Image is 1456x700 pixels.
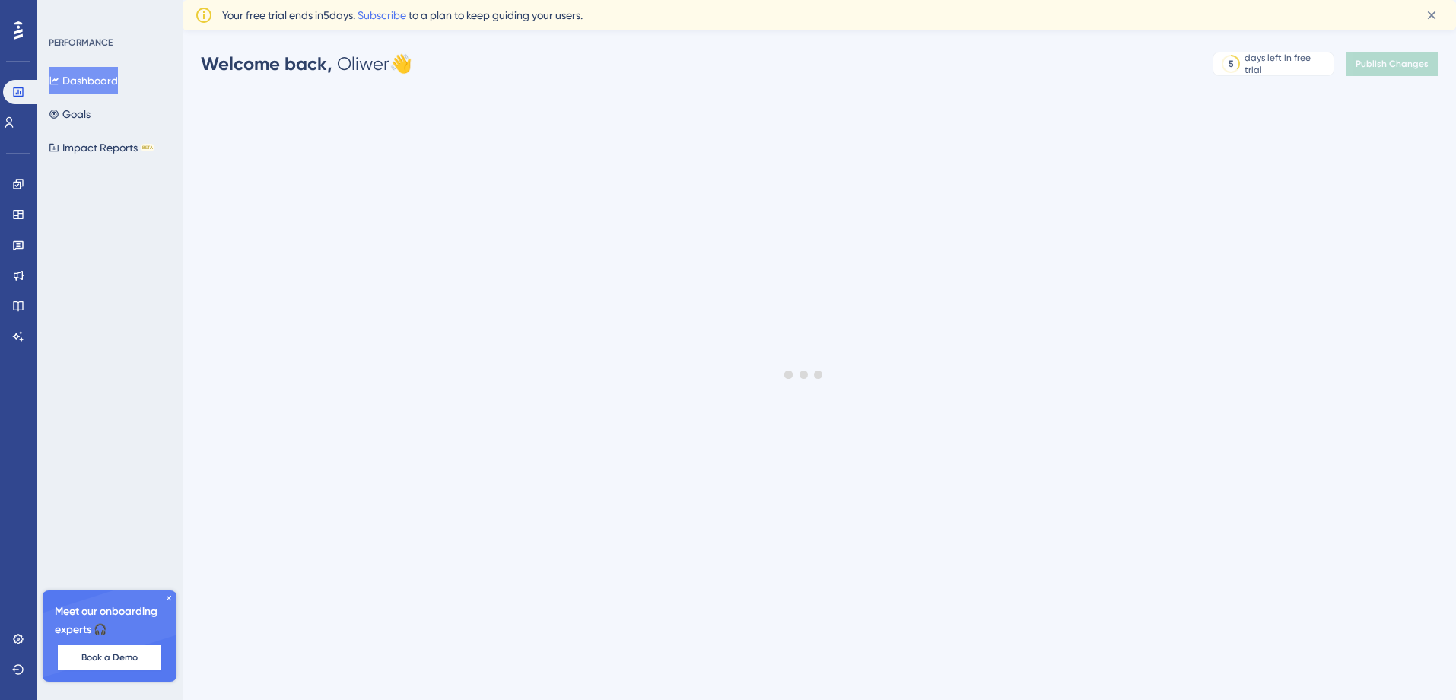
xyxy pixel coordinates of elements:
[49,134,154,161] button: Impact ReportsBETA
[49,100,91,128] button: Goals
[141,144,154,151] div: BETA
[1346,52,1438,76] button: Publish Changes
[1356,58,1429,70] span: Publish Changes
[358,9,406,21] a: Subscribe
[201,52,412,76] div: Oliwer 👋
[58,645,161,670] button: Book a Demo
[49,67,118,94] button: Dashboard
[1229,58,1234,70] div: 5
[81,651,138,663] span: Book a Demo
[1245,52,1329,76] div: days left in free trial
[222,6,583,24] span: Your free trial ends in 5 days. to a plan to keep guiding your users.
[55,603,164,639] span: Meet our onboarding experts 🎧
[49,37,113,49] div: PERFORMANCE
[201,52,332,75] span: Welcome back,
